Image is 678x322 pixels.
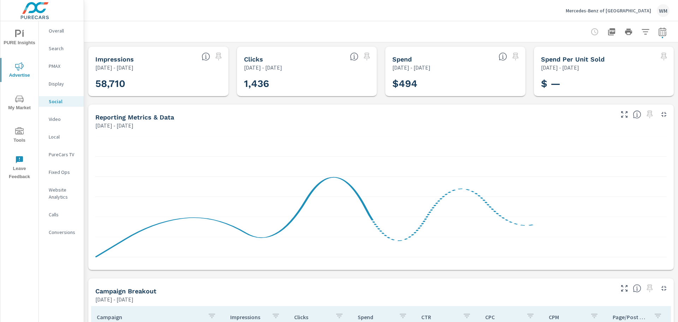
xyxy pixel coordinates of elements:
button: Print Report [621,25,636,39]
p: Impressions [230,314,266,321]
p: Calls [49,211,78,218]
div: Local [39,131,84,142]
p: Local [49,133,78,140]
h5: Spend [392,55,412,63]
p: CPC [485,314,521,321]
p: [DATE] - [DATE] [95,121,133,130]
div: Social [39,96,84,107]
div: Video [39,114,84,124]
p: Campaign [97,314,202,321]
p: Social [49,98,78,105]
div: PureCars TV [39,149,84,160]
span: Select a preset date range to save this widget [644,283,655,294]
h3: $494 [392,78,518,90]
span: Select a preset date range to save this widget [658,51,670,62]
span: Tools [2,127,36,145]
p: Clicks [294,314,329,321]
span: Select a preset date range to save this widget [644,109,655,120]
span: Advertise [2,62,36,80]
button: Minimize Widget [658,283,670,294]
span: Select a preset date range to save this widget [510,51,521,62]
button: Make Fullscreen [619,109,630,120]
h5: Reporting Metrics & Data [95,113,174,121]
h5: Impressions [95,55,134,63]
span: The number of times an ad was shown on your behalf. [202,52,210,61]
p: Search [49,45,78,52]
p: Page/Post Action [613,314,648,321]
button: Select Date Range [655,25,670,39]
p: PureCars TV [49,151,78,158]
span: PURE Insights [2,30,36,47]
p: CTR [421,314,457,321]
div: Fixed Ops [39,167,84,177]
span: This is a summary of Social performance results by campaign. Each column can be sorted. [633,284,641,293]
div: Display [39,78,84,89]
h3: $ — [541,78,667,90]
span: Understand Social data over time and see how metrics compare to each other. [633,110,641,119]
p: PMAX [49,63,78,70]
p: Display [49,80,78,87]
p: [DATE] - [DATE] [244,63,282,72]
button: Minimize Widget [658,109,670,120]
div: WM [657,4,670,17]
p: Mercedes-Benz of [GEOGRAPHIC_DATA] [566,7,651,14]
div: Overall [39,25,84,36]
p: [DATE] - [DATE] [392,63,430,72]
p: [DATE] - [DATE] [95,295,133,304]
p: Spend [358,314,393,321]
div: Search [39,43,84,54]
h3: 1,436 [244,78,370,90]
h5: Clicks [244,55,263,63]
div: nav menu [0,21,38,184]
span: The amount of money spent on advertising during the period. [499,52,507,61]
span: Select a preset date range to save this widget [361,51,373,62]
p: Fixed Ops [49,169,78,176]
p: CPM [549,314,584,321]
p: [DATE] - [DATE] [541,63,579,72]
p: Video [49,116,78,123]
span: Select a preset date range to save this widget [213,51,224,62]
p: Overall [49,27,78,34]
div: PMAX [39,61,84,71]
div: Calls [39,209,84,220]
p: Website Analytics [49,186,78,200]
span: The number of times an ad was clicked by a consumer. [350,52,358,61]
div: Website Analytics [39,185,84,202]
button: "Export Report to PDF" [605,25,619,39]
span: Leave Feedback [2,156,36,181]
button: Make Fullscreen [619,283,630,294]
h3: 58,710 [95,78,221,90]
p: Conversions [49,229,78,236]
p: [DATE] - [DATE] [95,63,133,72]
h5: Campaign Breakout [95,287,156,295]
h5: Spend Per Unit Sold [541,55,605,63]
div: Conversions [39,227,84,238]
span: My Market [2,95,36,112]
button: Apply Filters [638,25,653,39]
